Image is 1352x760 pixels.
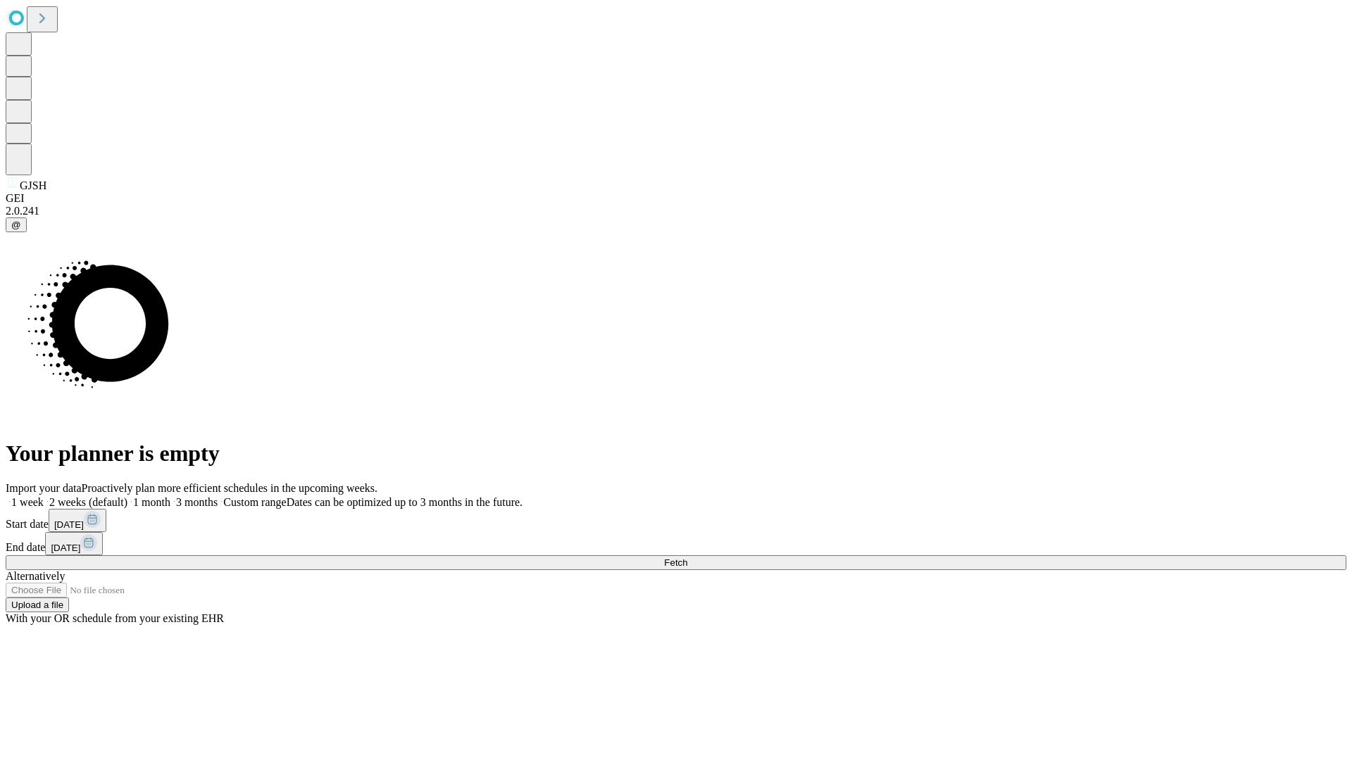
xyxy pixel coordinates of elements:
div: End date [6,532,1346,555]
h1: Your planner is empty [6,441,1346,467]
button: [DATE] [45,532,103,555]
span: Alternatively [6,570,65,582]
button: @ [6,217,27,232]
button: Fetch [6,555,1346,570]
span: With your OR schedule from your existing EHR [6,612,224,624]
span: Proactively plan more efficient schedules in the upcoming weeks. [82,482,377,494]
div: 2.0.241 [6,205,1346,217]
span: Import your data [6,482,82,494]
span: 2 weeks (default) [49,496,127,508]
span: Custom range [223,496,286,508]
div: Start date [6,509,1346,532]
span: 1 week [11,496,44,508]
span: [DATE] [51,543,80,553]
span: 1 month [133,496,170,508]
span: 3 months [176,496,218,508]
span: Dates can be optimized up to 3 months in the future. [287,496,522,508]
button: [DATE] [49,509,106,532]
div: GEI [6,192,1346,205]
span: Fetch [664,557,687,568]
span: @ [11,220,21,230]
span: GJSH [20,179,46,191]
span: [DATE] [54,519,84,530]
button: Upload a file [6,597,69,612]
